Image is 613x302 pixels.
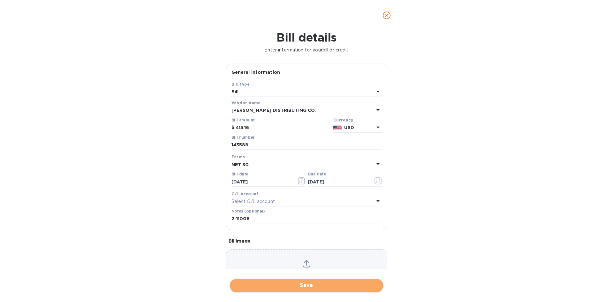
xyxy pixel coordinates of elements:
[231,209,265,213] label: Notes (optional)
[231,70,280,75] b: General information
[231,136,254,139] label: Bill number
[231,123,236,133] div: $
[231,214,382,224] input: Enter notes
[5,31,608,44] h1: Bill details
[5,47,608,53] p: Enter information for your bill or credit
[231,140,382,150] input: Enter bill number
[231,82,250,87] b: Bill type
[231,191,259,196] b: G/L account
[230,279,383,292] button: Save
[231,162,249,167] b: NET 30
[231,177,292,187] input: Select date
[231,173,248,176] label: Bill date
[231,118,254,122] label: Bill amount
[229,238,385,244] p: Bill image
[333,126,342,130] img: USD
[236,123,331,133] input: $ Enter bill amount
[308,173,326,176] label: Due date
[235,282,378,289] span: Save
[333,118,353,122] b: Currency
[231,198,275,205] p: Select G/L account
[308,177,368,187] input: Due date
[231,154,245,159] b: Terms
[379,8,394,23] button: close
[344,125,354,130] b: USD
[231,108,316,113] b: [PERSON_NAME] DISTRIBUTING CO.
[231,100,261,105] b: Vendor name
[231,89,239,94] b: Bill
